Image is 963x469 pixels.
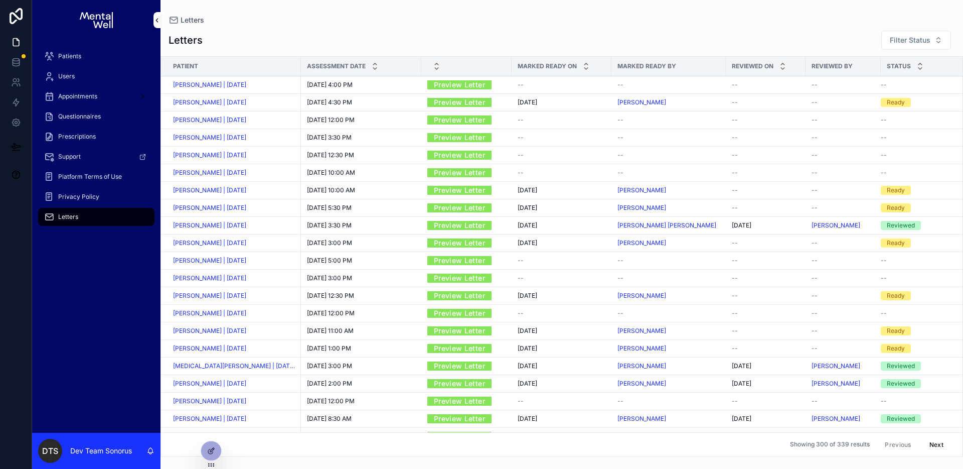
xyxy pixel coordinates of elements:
[812,169,875,177] a: --
[732,98,799,106] a: --
[173,151,246,159] a: [PERSON_NAME] | [DATE]
[307,327,354,335] span: [DATE] 11:00 AM
[427,340,492,356] a: Preview Letter
[732,274,738,282] span: --
[812,221,875,229] a: [PERSON_NAME]
[427,98,506,107] a: Preview Letter
[617,257,720,265] a: --
[881,134,887,142] span: --
[307,221,352,229] span: [DATE] 3:30 PM
[307,134,415,142] a: [DATE] 3:30 PM
[58,112,101,121] span: Questionnaires
[173,274,246,282] a: [PERSON_NAME] | [DATE]
[881,274,887,282] span: --
[173,221,295,229] a: [PERSON_NAME] | [DATE]
[812,186,818,194] span: --
[617,169,623,177] span: --
[427,291,506,300] a: Preview Letter
[812,151,875,159] a: --
[518,169,605,177] a: --
[518,344,537,353] span: [DATE]
[881,116,958,124] a: --
[518,327,605,335] a: [DATE]
[732,81,738,89] span: --
[881,221,958,230] a: Reviewed
[173,134,246,142] a: [PERSON_NAME] | [DATE]
[617,274,720,282] a: --
[307,344,415,353] a: [DATE] 1:00 PM
[173,274,295,282] a: [PERSON_NAME] | [DATE]
[518,344,605,353] a: [DATE]
[881,274,958,282] a: --
[812,204,818,212] span: --
[732,292,738,300] span: --
[427,115,506,125] a: Preview Letter
[307,186,415,194] a: [DATE] 10:00 AM
[58,193,99,201] span: Privacy Policy
[617,274,623,282] span: --
[732,239,738,247] span: --
[307,239,352,247] span: [DATE] 3:00 PM
[617,98,720,106] a: [PERSON_NAME]
[518,186,605,194] a: [DATE]
[887,239,905,248] div: Ready
[881,203,958,212] a: Ready
[173,116,246,124] a: [PERSON_NAME] | [DATE]
[812,257,875,265] a: --
[173,204,246,212] span: [PERSON_NAME] | [DATE]
[80,12,112,28] img: App logo
[812,204,875,212] a: --
[617,292,720,300] a: [PERSON_NAME]
[617,292,666,300] span: [PERSON_NAME]
[881,186,958,195] a: Ready
[732,309,738,317] span: --
[38,188,154,206] a: Privacy Policy
[427,168,506,177] a: Preview Letter
[881,257,887,265] span: --
[38,47,154,65] a: Patients
[887,221,915,230] div: Reviewed
[617,309,623,317] span: --
[732,151,738,159] span: --
[518,204,605,212] a: [DATE]
[881,257,958,265] a: --
[617,239,666,247] a: [PERSON_NAME]
[307,81,353,89] span: [DATE] 4:00 PM
[173,98,246,106] span: [PERSON_NAME] | [DATE]
[732,204,799,212] a: --
[58,52,81,60] span: Patients
[427,309,506,318] a: Preview Letter
[887,98,905,107] div: Ready
[881,291,958,300] a: Ready
[307,257,415,265] a: [DATE] 5:00 PM
[617,221,720,229] a: [PERSON_NAME] [PERSON_NAME]
[307,239,415,247] a: [DATE] 3:00 PM
[732,292,799,300] a: --
[32,40,160,239] div: scrollable content
[812,221,860,229] a: [PERSON_NAME]
[427,239,506,248] a: Preview Letter
[307,134,352,142] span: [DATE] 3:30 PM
[887,186,905,195] div: Ready
[812,134,818,142] span: --
[173,327,246,335] a: [PERSON_NAME] | [DATE]
[732,98,738,106] span: --
[518,98,537,106] span: [DATE]
[58,92,97,100] span: Appointments
[732,327,799,335] a: --
[881,81,887,89] span: --
[617,98,666,106] a: [PERSON_NAME]
[307,98,352,106] span: [DATE] 4:30 PM
[812,292,875,300] a: --
[307,204,415,212] a: [DATE] 5:30 PM
[617,327,666,335] a: [PERSON_NAME]
[38,128,154,146] a: Prescriptions
[173,81,246,89] a: [PERSON_NAME] | [DATE]
[518,204,537,212] span: [DATE]
[732,134,738,142] span: --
